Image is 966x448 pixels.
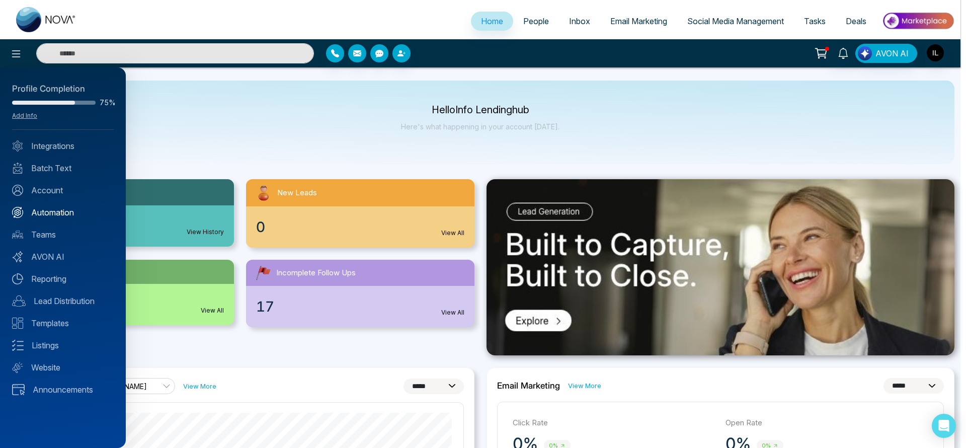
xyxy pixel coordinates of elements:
a: Website [12,361,114,374]
img: Lead-dist.svg [12,295,26,307]
img: Integrated.svg [12,140,23,152]
img: Automation.svg [12,207,23,218]
a: Reporting [12,273,114,285]
img: Website.svg [12,362,23,373]
a: Lead Distribution [12,295,114,307]
a: Listings [12,339,114,351]
a: Add Info [12,112,37,119]
a: Announcements [12,384,114,396]
span: 75% [100,99,114,106]
a: Account [12,184,114,196]
img: batch_text_white.png [12,163,23,174]
img: Reporting.svg [12,273,23,284]
div: Open Intercom Messenger [932,414,956,438]
a: Integrations [12,140,114,152]
img: Templates.svg [12,318,23,329]
img: team.svg [12,229,23,240]
a: Templates [12,317,114,329]
img: announcements.svg [12,384,25,395]
a: Automation [12,206,114,218]
a: Teams [12,229,114,241]
a: AVON AI [12,251,114,263]
a: Batch Text [12,162,114,174]
img: Listings.svg [12,340,24,351]
img: Avon-AI.svg [12,251,23,262]
div: Profile Completion [12,83,114,96]
img: Account.svg [12,185,23,196]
